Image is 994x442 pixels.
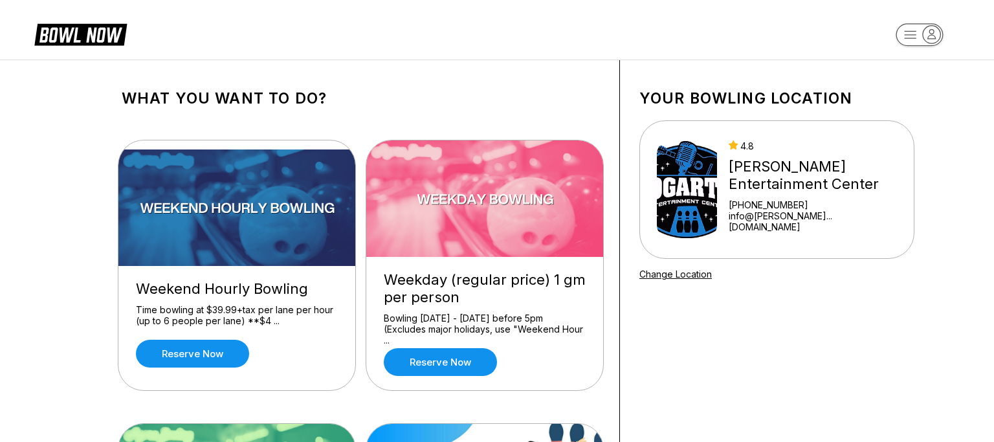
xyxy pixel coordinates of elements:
div: [PERSON_NAME] Entertainment Center [729,158,897,193]
div: Weekday (regular price) 1 gm per person [384,271,586,306]
a: info@[PERSON_NAME]...[DOMAIN_NAME] [729,210,897,232]
a: Reserve now [136,340,249,368]
div: Time bowling at $39.99+tax per lane per hour (up to 6 people per lane) **$4 ... [136,304,338,327]
a: Change Location [639,269,712,280]
img: Weekday (regular price) 1 gm per person [366,140,604,257]
div: Bowling [DATE] - [DATE] before 5pm (Excludes major holidays, use "Weekend Hour ... [384,313,586,335]
img: Weekend Hourly Bowling [118,149,357,266]
div: 4.8 [729,140,897,151]
img: Bogart's Entertainment Center [657,141,717,238]
div: [PHONE_NUMBER] [729,199,897,210]
div: Weekend Hourly Bowling [136,280,338,298]
a: Reserve now [384,348,497,376]
h1: What you want to do? [122,89,600,107]
h1: Your bowling location [639,89,914,107]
